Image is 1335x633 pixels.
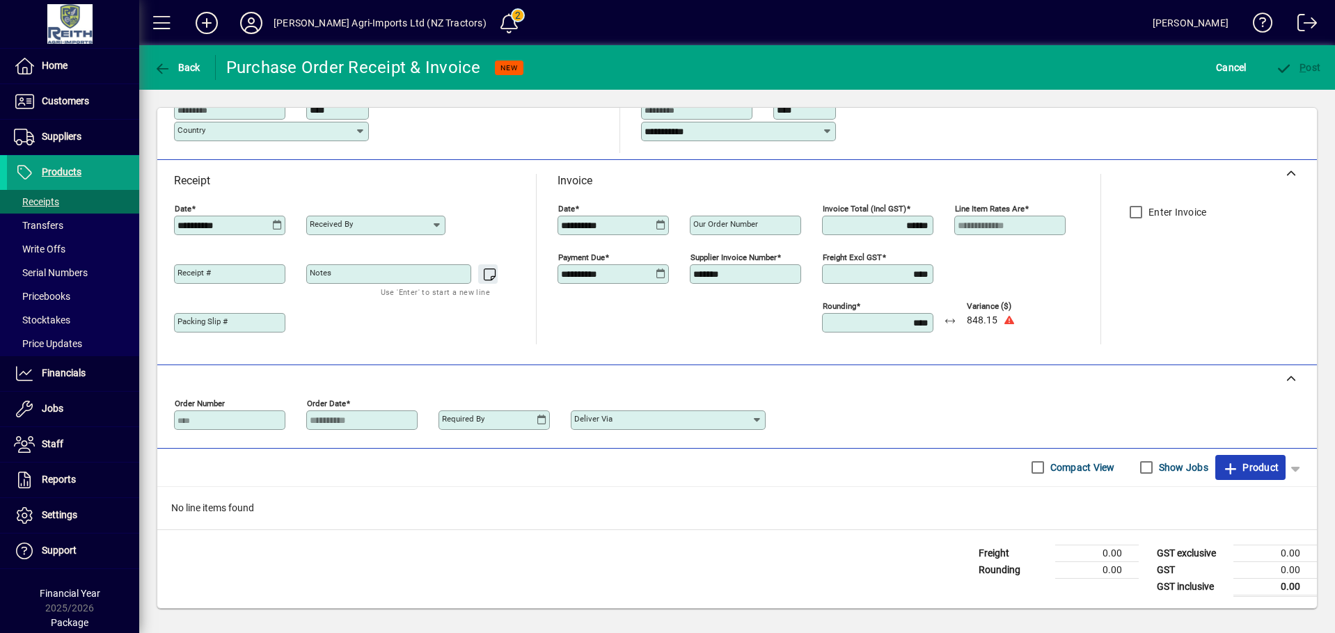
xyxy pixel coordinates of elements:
mat-label: Order date [307,399,346,408]
a: Suppliers [7,120,139,154]
a: Stocktakes [7,308,139,332]
span: Back [154,62,200,73]
button: Cancel [1212,55,1250,80]
mat-label: Deliver via [574,414,613,424]
mat-label: Packing Slip # [177,316,228,326]
mat-label: Notes [310,268,331,278]
mat-label: Line item rates are [955,204,1025,214]
mat-label: Supplier invoice number [690,253,777,262]
span: Home [42,60,68,71]
td: 0.00 [1233,561,1317,578]
mat-label: Rounding [823,301,856,311]
div: [PERSON_NAME] [1153,12,1229,34]
a: Transfers [7,214,139,237]
button: Product [1215,455,1286,480]
mat-label: Receipt # [177,268,211,278]
mat-label: Freight excl GST [823,253,882,262]
span: Financials [42,367,86,378]
td: 0.00 [1233,578,1317,595]
span: Product [1222,456,1279,479]
span: Pricebooks [14,291,70,302]
span: Stocktakes [14,314,70,326]
td: Rounding [972,561,1055,578]
span: Settings [42,509,77,520]
label: Compact View [1048,460,1115,474]
mat-label: Received by [310,219,353,229]
span: Price Updates [14,338,82,349]
a: Settings [7,498,139,533]
span: Write Offs [14,243,65,255]
span: Transfers [14,220,63,231]
td: GST inclusive [1150,578,1233,595]
span: Cancel [1216,56,1247,79]
span: Products [42,166,81,177]
div: [PERSON_NAME] Agri-Imports Ltd (NZ Tractors) [274,12,487,34]
mat-label: Required by [442,414,484,424]
label: Enter Invoice [1146,205,1206,219]
a: Staff [7,427,139,462]
td: Freight [972,545,1055,561]
a: Reports [7,463,139,497]
a: Financials [7,356,139,391]
td: 0.00 [1233,545,1317,561]
mat-label: Invoice Total (incl GST) [823,204,906,214]
a: Knowledge Base [1242,3,1273,48]
a: Write Offs [7,237,139,261]
td: 0.00 [1055,545,1139,561]
span: Package [51,617,88,628]
mat-label: Date [558,204,575,214]
span: Serial Numbers [14,267,88,278]
button: Post [1272,55,1325,80]
button: Back [150,55,204,80]
mat-label: Date [175,204,191,214]
mat-label: Our order number [693,219,758,229]
mat-hint: Use 'Enter' to start a new line [381,284,490,300]
mat-label: Order number [175,399,225,408]
label: Show Jobs [1156,460,1208,474]
a: Logout [1287,3,1318,48]
span: Receipts [14,196,59,207]
a: Customers [7,84,139,119]
span: Customers [42,95,89,106]
span: Jobs [42,403,63,414]
a: Home [7,49,139,83]
span: Variance ($) [967,302,1050,311]
a: Serial Numbers [7,261,139,285]
app-page-header-button: Back [139,55,216,80]
span: Reports [42,474,76,485]
button: Add [184,10,229,35]
a: Support [7,534,139,568]
mat-label: Payment due [558,253,605,262]
span: NEW [500,63,518,72]
div: Purchase Order Receipt & Invoice [226,56,481,79]
a: Pricebooks [7,285,139,308]
span: Support [42,545,77,556]
span: Financial Year [40,588,100,599]
mat-label: Country [177,125,205,135]
td: GST [1150,561,1233,578]
a: Receipts [7,190,139,214]
a: Price Updates [7,332,139,355]
span: Suppliers [42,131,81,142]
span: Staff [42,438,63,449]
td: 0.00 [1055,561,1139,578]
span: 848.15 [967,315,997,326]
div: No line items found [157,487,1317,529]
a: Jobs [7,392,139,426]
td: GST exclusive [1150,545,1233,561]
button: Profile [229,10,274,35]
span: ost [1276,62,1321,73]
span: P [1300,62,1306,73]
